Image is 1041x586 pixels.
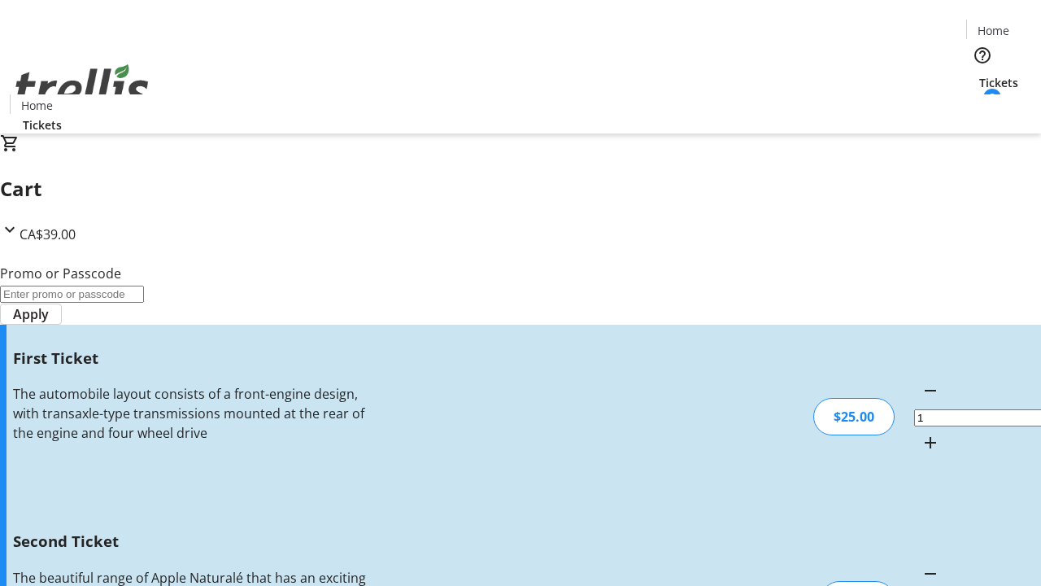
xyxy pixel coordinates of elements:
span: CA$39.00 [20,225,76,243]
button: Increment by one [914,426,947,459]
a: Home [967,22,1019,39]
div: The automobile layout consists of a front-engine design, with transaxle-type transmissions mounte... [13,384,368,443]
button: Cart [966,91,999,124]
button: Help [966,39,999,72]
span: Home [21,97,53,114]
a: Tickets [966,74,1031,91]
span: Home [978,22,1009,39]
a: Tickets [10,116,75,133]
h3: First Ticket [13,347,368,370]
a: Home [11,97,63,114]
div: $25.00 [813,398,895,435]
h3: Second Ticket [13,530,368,553]
button: Decrement by one [914,374,947,407]
span: Tickets [23,116,62,133]
span: Apply [13,304,49,324]
img: Orient E2E Organization xL2k3T5cPu's Logo [10,46,155,128]
span: Tickets [979,74,1018,91]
